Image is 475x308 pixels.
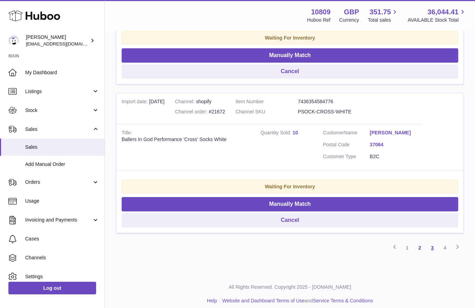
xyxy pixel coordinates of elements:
strong: 10809 [311,7,331,17]
span: Add Manual Order [25,161,99,168]
a: 2 [413,241,426,254]
dt: Name [323,129,370,138]
dt: Postal Code [323,141,370,150]
a: [PERSON_NAME] [370,129,417,136]
span: AVAILABLE Stock Total [408,17,467,23]
dt: Channel SKU [236,108,298,115]
span: [EMAIL_ADDRESS][DOMAIN_NAME] [26,41,103,47]
a: 3 [426,241,439,254]
a: 351.75 Total sales [368,7,399,23]
span: My Dashboard [25,69,99,76]
a: 36,044.41 AVAILABLE Stock Total [408,7,467,23]
a: Log out [8,282,96,294]
span: Settings [25,273,99,280]
button: Manually Match [122,48,458,63]
div: #21672 [175,108,225,115]
strong: Import date [122,99,149,106]
button: Cancel [122,213,458,227]
p: All Rights Reserved. Copyright 2025 - [DOMAIN_NAME] [110,284,469,290]
span: Cases [25,236,99,242]
a: Help [207,298,217,303]
span: Listings [25,88,92,95]
span: Stock [25,107,92,114]
strong: Quantity Sold [260,130,293,137]
img: shop@ballersingod.com [8,35,19,46]
div: Currency [339,17,359,23]
a: 37064 [370,141,417,148]
span: Sales [25,144,99,150]
button: Cancel [122,64,458,79]
span: 351.75 [369,7,391,17]
div: [PERSON_NAME] [26,34,89,47]
a: 10 [293,130,298,135]
div: Huboo Ref [307,17,331,23]
dt: Item Number [236,98,298,105]
a: Website and Dashboard Terms of Use [222,298,305,303]
a: 4 [439,241,451,254]
li: and [220,297,373,304]
dd: B2C [370,153,417,160]
strong: Channel [175,99,196,106]
dd: 7436354584776 [298,98,360,105]
span: Total sales [368,17,399,23]
span: Channels [25,254,99,261]
button: Manually Match [122,197,458,211]
span: Customer [323,130,344,135]
strong: GBP [344,7,359,17]
strong: Title [122,130,132,137]
span: 36,044.41 [427,7,459,17]
div: shopify [175,98,225,105]
span: Invoicing and Payments [25,217,92,223]
strong: Waiting For Inventory [265,35,315,41]
span: Usage [25,198,99,204]
dd: PSOCK-CROSS-WHITE [298,108,360,115]
td: [DATE] [116,93,170,124]
dt: Customer Type [323,153,370,160]
strong: Channel order [175,109,209,116]
strong: Waiting For Inventory [265,184,315,189]
div: Ballers In God Performance 'Cross' Socks White [122,136,250,143]
span: Sales [25,126,92,133]
a: 1 [401,241,413,254]
span: Orders [25,179,92,185]
a: Service Terms & Conditions [313,298,373,303]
